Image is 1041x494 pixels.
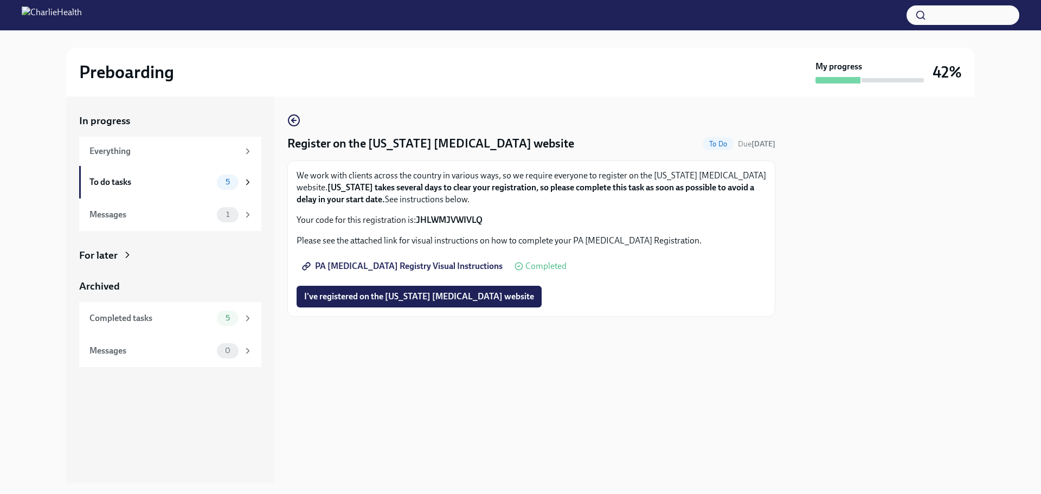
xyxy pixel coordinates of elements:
img: CharlieHealth [22,7,82,24]
div: Completed tasks [89,312,213,324]
span: 0 [219,347,237,355]
span: October 10th, 2025 10:00 [738,139,775,149]
a: PA [MEDICAL_DATA] Registry Visual Instructions [297,255,510,277]
span: Due [738,139,775,149]
div: For later [79,248,118,262]
strong: My progress [815,61,862,73]
a: In progress [79,114,261,128]
div: Messages [89,209,213,221]
a: Archived [79,279,261,293]
h2: Preboarding [79,61,174,83]
span: PA [MEDICAL_DATA] Registry Visual Instructions [304,261,503,272]
div: Everything [89,145,239,157]
span: 1 [220,210,236,219]
div: Messages [89,345,213,357]
strong: JHLWMJVWIVLQ [416,215,483,225]
a: Completed tasks5 [79,302,261,335]
p: We work with clients across the country in various ways, so we require everyone to register on th... [297,170,766,206]
button: I've registered on the [US_STATE] [MEDICAL_DATA] website [297,286,542,307]
strong: [US_STATE] takes several days to clear your registration, so please complete this task as soon as... [297,182,754,204]
p: Your code for this registration is: [297,214,766,226]
strong: [DATE] [751,139,775,149]
p: Please see the attached link for visual instructions on how to complete your PA [MEDICAL_DATA] Re... [297,235,766,247]
span: 5 [219,314,236,322]
div: To do tasks [89,176,213,188]
a: For later [79,248,261,262]
span: To Do [703,140,734,148]
a: Messages1 [79,198,261,231]
span: I've registered on the [US_STATE] [MEDICAL_DATA] website [304,291,534,302]
a: To do tasks5 [79,166,261,198]
a: Everything [79,137,261,166]
span: 5 [219,178,236,186]
h3: 42% [933,62,962,82]
h4: Register on the [US_STATE] [MEDICAL_DATA] website [287,136,574,152]
span: Completed [525,262,567,271]
a: Messages0 [79,335,261,367]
